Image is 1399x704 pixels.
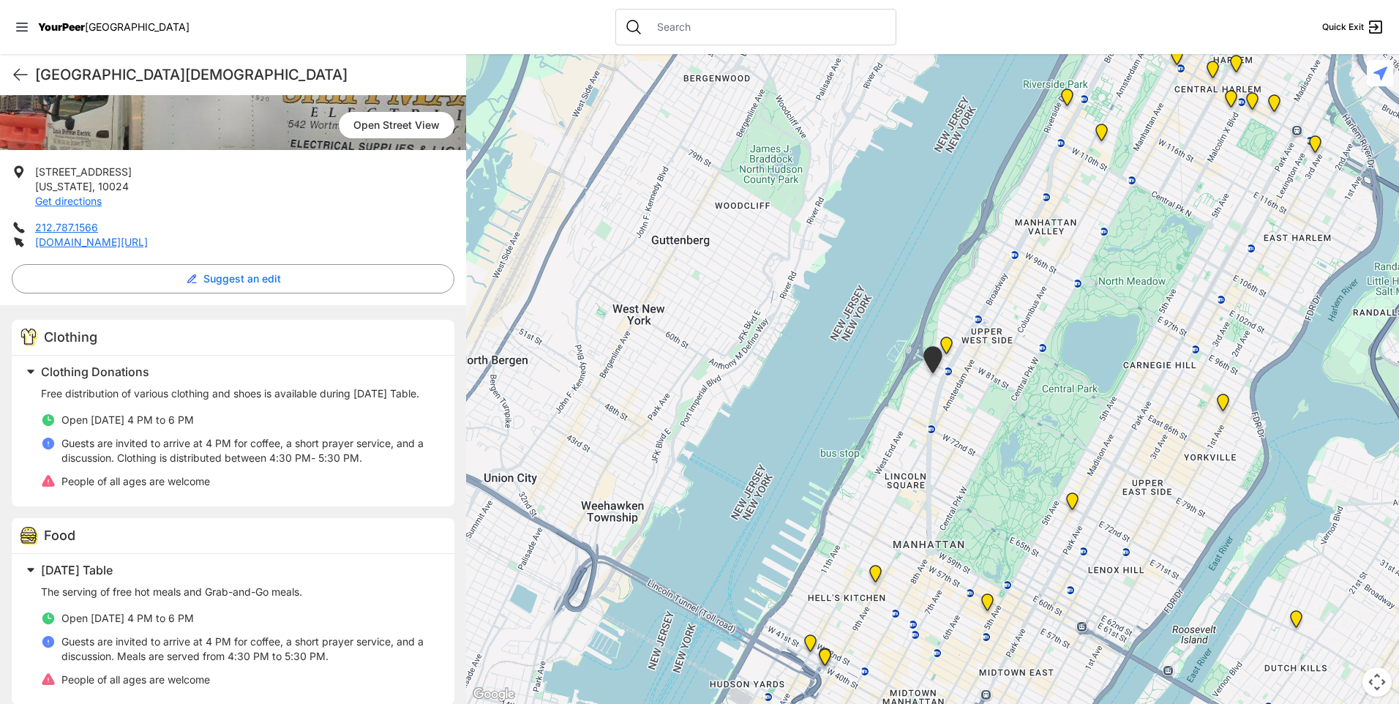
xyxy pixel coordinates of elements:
[38,20,85,33] span: YourPeer
[61,413,194,426] span: Open [DATE] 4 PM to 6 PM
[35,236,148,248] a: [DOMAIN_NAME][URL]
[1092,124,1111,147] div: The Cathedral Church of St. John the Divine
[61,673,210,686] span: People of all ages are welcome
[41,563,113,577] span: [DATE] Table
[816,648,834,672] div: Metro Baptist Church
[85,20,190,33] span: [GEOGRAPHIC_DATA]
[61,475,210,487] span: People of all ages are welcome
[92,180,95,192] span: ,
[44,329,97,345] span: Clothing
[1362,667,1392,697] button: Map camera controls
[44,528,75,543] span: Food
[35,195,102,207] a: Get directions
[203,272,281,286] span: Suggest an edit
[12,264,454,293] button: Suggest an edit
[61,634,437,664] p: Guests are invited to arrive at 4 PM for coffee, a short prayer service, and a discussion. Meals ...
[41,364,149,379] span: Clothing Donations
[648,20,887,34] input: Search
[1214,394,1232,417] div: Avenue Church
[1204,61,1222,84] div: Uptown/Harlem DYCD Youth Drop-in Center
[41,585,437,599] p: The serving of free hot meals and Grab-and-Go meals.
[816,648,834,671] div: Metro Baptist Church
[1227,55,1245,78] div: Manhattan
[35,64,454,85] h1: [GEOGRAPHIC_DATA][DEMOGRAPHIC_DATA]
[38,23,190,31] a: YourPeer[GEOGRAPHIC_DATA]
[1322,21,1364,33] span: Quick Exit
[61,436,437,465] p: Guests are invited to arrive at 4 PM for coffee, a short prayer service, and a discussion. Clothi...
[1265,94,1283,118] div: East Harlem
[866,565,885,588] div: 9th Avenue Drop-in Center
[98,180,129,192] span: 10024
[35,165,132,178] span: [STREET_ADDRESS]
[41,386,437,401] p: Free distribution of various clothing and shoes is available during [DATE] Table.
[470,685,518,704] img: Google
[35,180,92,192] span: [US_STATE]
[339,112,454,138] span: Open Street View
[801,634,819,658] div: New York
[61,612,194,624] span: Open [DATE] 4 PM to 6 PM
[937,337,956,360] div: Pathways Adult Drop-In Program
[1168,48,1186,71] div: The PILLARS – Holistic Recovery Support
[1322,18,1384,36] a: Quick Exit
[1243,92,1261,116] div: Manhattan
[470,685,518,704] a: Open this area in Google Maps (opens a new window)
[1063,493,1081,516] div: Manhattan
[35,221,98,233] a: 212.787.1566
[1058,89,1076,112] div: Ford Hall
[1287,610,1305,634] div: Fancy Thrift Shop
[1306,135,1324,159] div: Main Location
